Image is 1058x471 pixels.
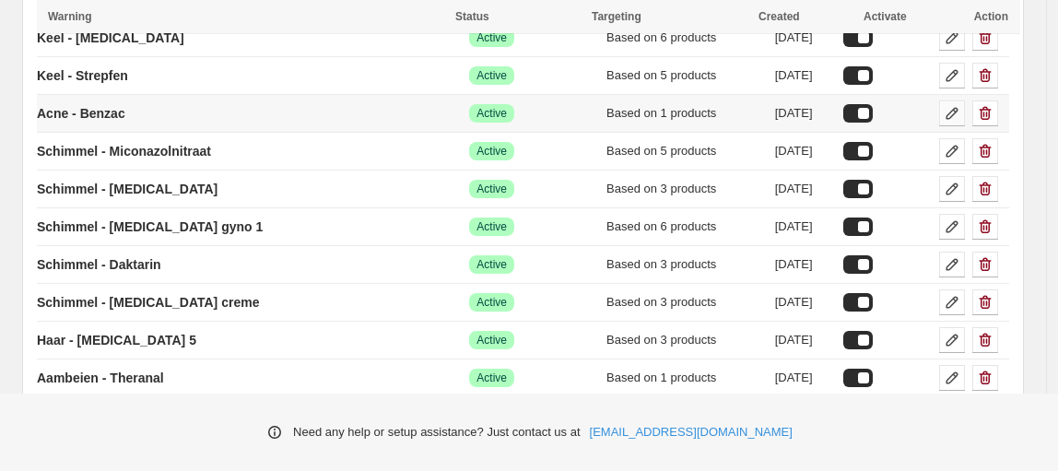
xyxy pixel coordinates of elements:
a: Keel - Strepfen [37,61,128,90]
a: Schimmel - Daktarin [37,250,161,279]
div: [DATE] [775,104,833,123]
span: Activate [864,10,907,23]
a: [EMAIL_ADDRESS][DOMAIN_NAME] [590,423,793,442]
div: Based on 6 products [606,218,764,236]
p: Haar - [MEDICAL_DATA] 5 [37,331,196,349]
div: [DATE] [775,331,833,349]
div: Based on 3 products [606,180,764,198]
span: Created [758,10,800,23]
span: Active [476,219,507,234]
span: Active [476,68,507,83]
div: Based on 3 products [606,255,764,274]
div: [DATE] [775,180,833,198]
div: Based on 3 products [606,293,764,312]
span: Active [476,182,507,196]
div: [DATE] [775,218,833,236]
a: Aambeien - Theranal [37,363,164,393]
span: Active [476,371,507,385]
a: Haar - [MEDICAL_DATA] 5 [37,325,196,355]
span: Active [476,144,507,159]
span: Warning [48,10,92,23]
p: Schimmel - [MEDICAL_DATA] [37,180,217,198]
div: Based on 3 products [606,331,764,349]
p: Schimmel - [MEDICAL_DATA] creme [37,293,259,312]
div: Based on 1 products [606,369,764,387]
div: Based on 5 products [606,66,764,85]
a: Keel - [MEDICAL_DATA] [37,23,184,53]
span: Active [476,257,507,272]
p: Schimmel - Daktarin [37,255,161,274]
p: Schimmel - Miconazolnitraat [37,142,211,160]
p: Keel - Strepfen [37,66,128,85]
div: Based on 5 products [606,142,764,160]
a: Schimmel - [MEDICAL_DATA] creme [37,288,259,317]
a: Schimmel - [MEDICAL_DATA] [37,174,217,204]
div: [DATE] [775,369,833,387]
span: Active [476,30,507,45]
div: Based on 1 products [606,104,764,123]
div: [DATE] [775,142,833,160]
div: [DATE] [775,293,833,312]
span: Action [974,10,1008,23]
a: Schimmel - Miconazolnitraat [37,136,211,166]
div: [DATE] [775,66,833,85]
p: Aambeien - Theranal [37,369,164,387]
div: Based on 6 products [606,29,764,47]
span: Targeting [592,10,641,23]
a: Schimmel - [MEDICAL_DATA] gyno 1 [37,212,263,241]
span: Active [476,295,507,310]
span: Active [476,106,507,121]
span: Active [476,333,507,347]
p: Acne - Benzac [37,104,125,123]
span: Status [455,10,489,23]
div: [DATE] [775,255,833,274]
a: Acne - Benzac [37,99,125,128]
div: [DATE] [775,29,833,47]
p: Schimmel - [MEDICAL_DATA] gyno 1 [37,218,263,236]
p: Keel - [MEDICAL_DATA] [37,29,184,47]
